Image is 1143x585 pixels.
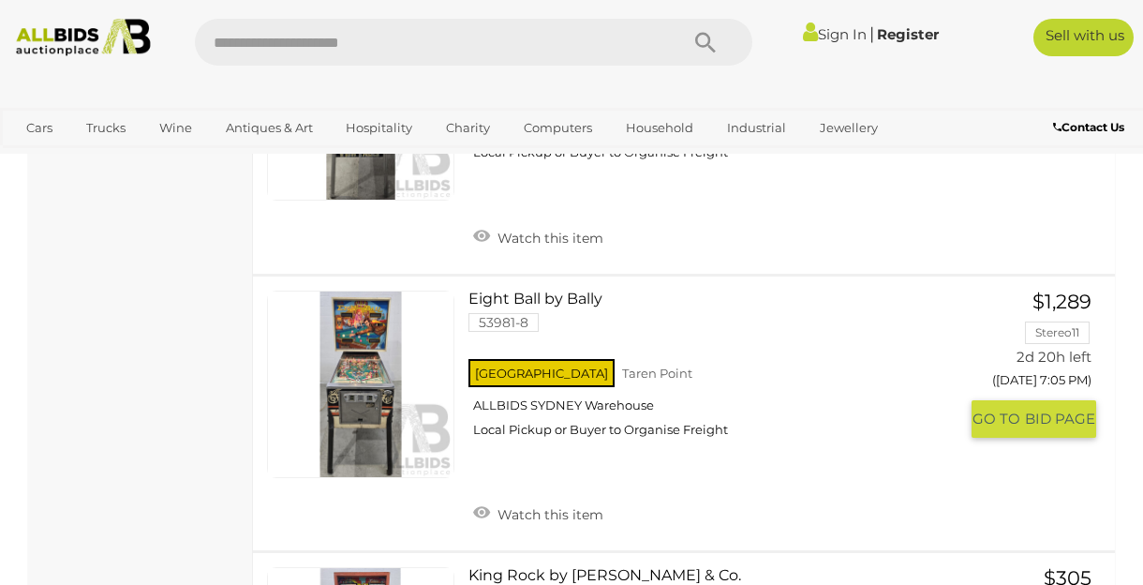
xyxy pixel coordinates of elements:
[614,112,705,143] a: Household
[493,506,603,523] span: Watch this item
[482,291,957,453] a: Eight Ball by Bally 53981-8 [GEOGRAPHIC_DATA] Taren Point ALLBIDS SYDNEY Warehouse Local Pickup o...
[803,25,867,43] a: Sign In
[14,112,65,143] a: Cars
[147,112,204,143] a: Wine
[869,23,874,44] span: |
[659,19,752,66] button: Search
[1025,410,1095,428] span: BID PAGE
[334,112,424,143] a: Hospitality
[1033,19,1134,56] a: Sell with us
[83,143,146,174] a: Sports
[512,112,604,143] a: Computers
[972,410,1025,428] span: GO TO
[482,13,957,175] a: Fish Tales Pinball Machine by [PERSON_NAME] 53981-1 [GEOGRAPHIC_DATA] Taren Point ALLBIDS SYDNEY ...
[214,112,325,143] a: Antiques & Art
[972,400,1096,438] button: GO TOBID PAGE
[468,499,608,527] a: Watch this item
[8,19,158,56] img: Allbids.com.au
[1053,117,1129,138] a: Contact Us
[14,143,74,174] a: Office
[1053,120,1124,134] b: Contact Us
[156,143,313,174] a: [GEOGRAPHIC_DATA]
[434,112,502,143] a: Charity
[877,25,939,43] a: Register
[986,291,1096,440] a: $1,289 Stereo11 2d 20h left ([DATE] 7:05 PM) GO TOBID PAGE
[468,222,608,250] a: Watch this item
[1032,290,1091,313] span: $1,289
[493,230,603,247] span: Watch this item
[715,112,798,143] a: Industrial
[808,112,890,143] a: Jewellery
[74,112,138,143] a: Trucks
